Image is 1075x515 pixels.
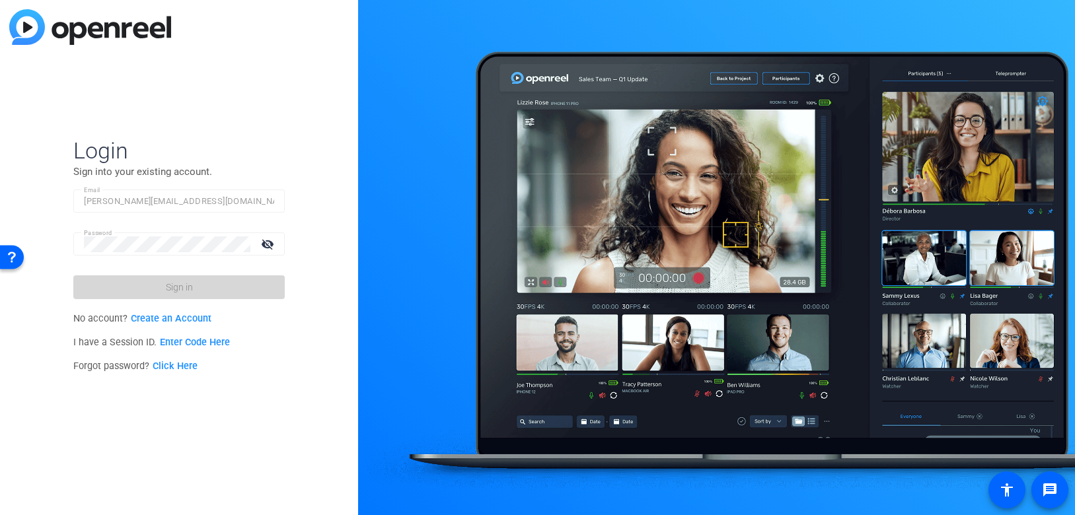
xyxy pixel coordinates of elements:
a: Enter Code Here [160,337,230,348]
span: Login [73,137,285,164]
img: blue-gradient.svg [9,9,171,45]
mat-icon: accessibility [999,482,1015,498]
a: Create an Account [131,313,211,324]
a: Click Here [153,360,198,372]
span: Forgot password? [73,360,198,372]
input: Enter Email Address [84,193,274,209]
span: I have a Session ID. [73,337,230,348]
mat-icon: visibility_off [253,234,285,254]
mat-label: Email [84,186,100,193]
mat-label: Password [84,229,112,236]
mat-icon: message [1042,482,1058,498]
span: No account? [73,313,211,324]
p: Sign into your existing account. [73,164,285,179]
